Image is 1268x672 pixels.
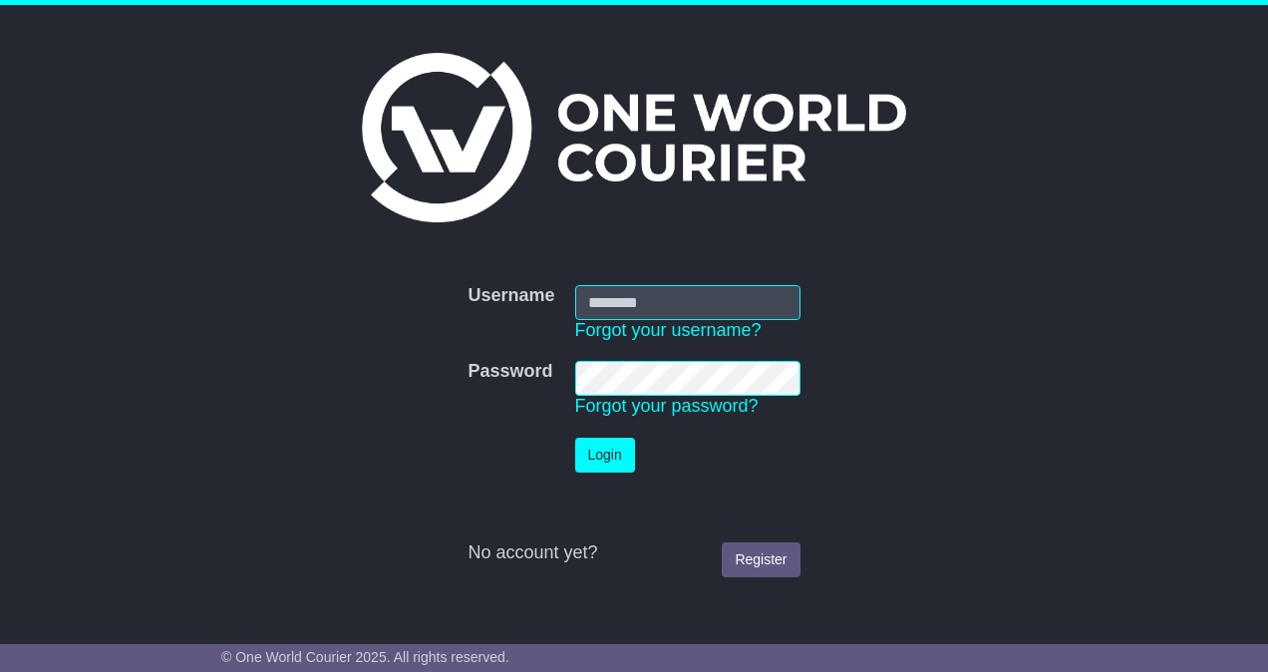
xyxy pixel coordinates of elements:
[362,53,906,222] img: One World
[722,542,799,577] a: Register
[221,649,509,665] span: © One World Courier 2025. All rights reserved.
[575,396,759,416] a: Forgot your password?
[468,285,554,307] label: Username
[575,438,635,473] button: Login
[468,542,799,564] div: No account yet?
[575,320,762,340] a: Forgot your username?
[468,361,552,383] label: Password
